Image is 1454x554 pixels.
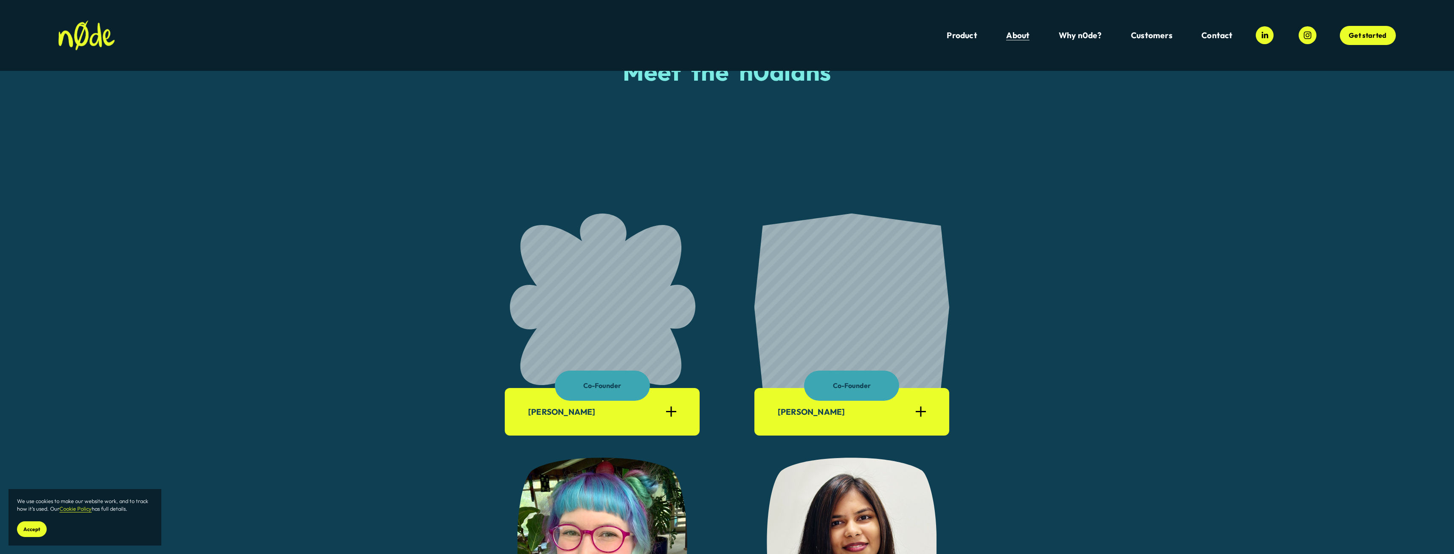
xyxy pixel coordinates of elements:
[17,521,47,537] button: Accept
[1006,30,1029,41] a: About
[1299,26,1316,44] a: Instagram
[623,56,831,87] span: Meet the n0dians
[947,30,977,41] a: Product
[583,381,621,390] strong: Co-Founder
[528,407,666,417] span: [PERSON_NAME]
[1256,26,1274,44] a: LinkedIn
[1412,513,1454,554] iframe: Chat Widget
[58,20,115,51] img: n0de
[833,381,871,390] strong: Co-Founder
[1412,513,1454,554] div: Chat-Widget
[59,505,92,512] a: Cookie Policy
[1201,30,1232,41] a: Contact
[528,400,676,423] button: [PERSON_NAME]
[8,489,161,546] section: Cookie banner
[778,407,916,417] span: [PERSON_NAME]
[17,498,153,513] p: We use cookies to make our website work, and to track how it’s used. Our has full details.
[23,526,40,532] span: Accept
[1131,31,1173,40] span: Customers
[1131,30,1173,41] a: folder dropdown
[778,400,926,423] button: [PERSON_NAME]
[1059,30,1102,41] a: Why n0de?
[1340,26,1396,45] a: Get started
